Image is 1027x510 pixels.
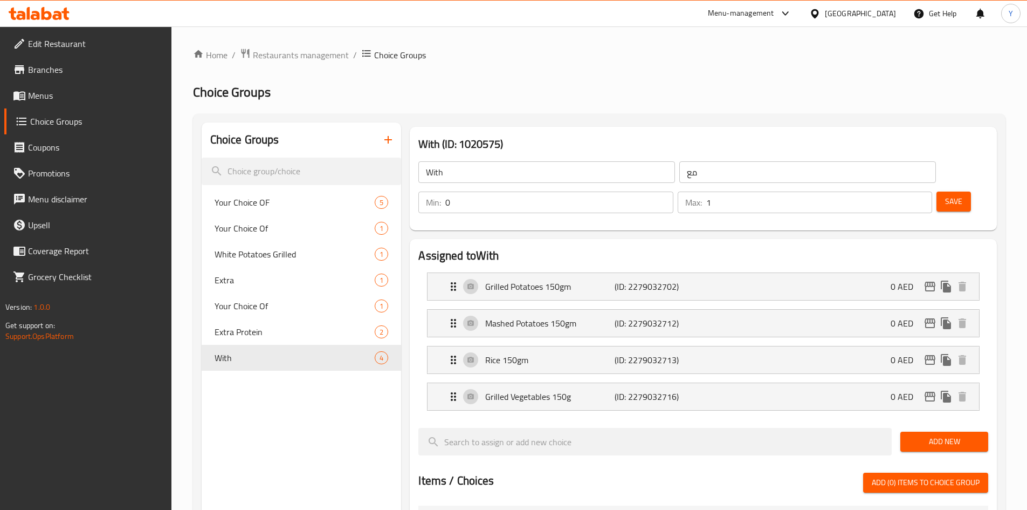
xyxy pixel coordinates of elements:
[954,315,970,331] button: delete
[375,327,388,337] span: 2
[891,390,922,403] p: 0 AED
[202,345,402,371] div: With4
[909,435,980,448] span: Add New
[215,196,375,209] span: Your Choice OF
[33,300,50,314] span: 1.0.0
[615,353,701,366] p: (ID: 2279032713)
[485,280,614,293] p: Grilled Potatoes 150gm
[938,352,954,368] button: duplicate
[891,353,922,366] p: 0 AED
[922,315,938,331] button: edit
[872,476,980,489] span: Add (0) items to choice group
[210,132,279,148] h2: Choice Groups
[215,325,375,338] span: Extra Protein
[375,248,388,261] div: Choices
[353,49,357,62] li: /
[215,248,375,261] span: White Potatoes Grilled
[375,275,388,285] span: 1
[202,241,402,267] div: White Potatoes Grilled1
[253,49,349,62] span: Restaurants management
[938,278,954,295] button: duplicate
[863,473,988,493] button: Add (0) items to choice group
[418,473,494,489] h2: Items / Choices
[4,264,171,290] a: Grocery Checklist
[685,196,702,209] p: Max:
[922,352,938,368] button: edit
[4,31,171,57] a: Edit Restaurant
[374,49,426,62] span: Choice Groups
[485,353,614,366] p: Rice 150gm
[5,300,32,314] span: Version:
[28,244,163,257] span: Coverage Report
[202,189,402,215] div: Your Choice OF5
[375,301,388,311] span: 1
[240,48,349,62] a: Restaurants management
[418,428,892,455] input: search
[193,80,271,104] span: Choice Groups
[5,329,74,343] a: Support.OpsPlatform
[418,378,988,415] li: Expand
[1009,8,1013,19] span: Y
[428,310,979,337] div: Expand
[922,278,938,295] button: edit
[615,280,701,293] p: (ID: 2279032702)
[215,274,375,287] span: Extra
[418,135,988,153] h3: With (ID: 1020575)
[28,270,163,283] span: Grocery Checklist
[202,319,402,345] div: Extra Protein2
[418,342,988,378] li: Expand
[891,280,922,293] p: 0 AED
[426,196,441,209] p: Min:
[215,300,375,312] span: Your Choice Of
[28,89,163,102] span: Menus
[375,353,388,363] span: 4
[708,7,774,20] div: Menu-management
[954,352,970,368] button: delete
[4,57,171,83] a: Branches
[4,134,171,160] a: Coupons
[202,293,402,319] div: Your Choice Of1
[375,249,388,260] span: 1
[954,389,970,405] button: delete
[4,160,171,186] a: Promotions
[936,192,971,212] button: Save
[375,222,388,235] div: Choices
[945,195,962,208] span: Save
[418,248,988,264] h2: Assigned to With
[28,37,163,50] span: Edit Restaurant
[202,158,402,185] input: search
[4,108,171,134] a: Choice Groups
[202,215,402,241] div: Your Choice Of1
[4,238,171,264] a: Coverage Report
[28,219,163,232] span: Upsell
[900,432,988,452] button: Add New
[375,196,388,209] div: Choices
[5,318,55,332] span: Get support on:
[938,389,954,405] button: duplicate
[615,390,701,403] p: (ID: 2279032716)
[954,278,970,295] button: delete
[215,222,375,235] span: Your Choice Of
[891,317,922,330] p: 0 AED
[485,390,614,403] p: Grilled Vegetables 150g
[418,305,988,342] li: Expand
[28,193,163,206] span: Menu disclaimer
[215,351,375,364] span: With
[28,141,163,154] span: Coupons
[825,8,896,19] div: [GEOGRAPHIC_DATA]
[428,383,979,410] div: Expand
[418,268,988,305] li: Expand
[922,389,938,405] button: edit
[428,273,979,300] div: Expand
[375,223,388,234] span: 1
[28,167,163,180] span: Promotions
[4,83,171,108] a: Menus
[938,315,954,331] button: duplicate
[193,48,1005,62] nav: breadcrumb
[375,325,388,338] div: Choices
[30,115,163,128] span: Choice Groups
[428,346,979,373] div: Expand
[4,186,171,212] a: Menu disclaimer
[375,351,388,364] div: Choices
[375,274,388,287] div: Choices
